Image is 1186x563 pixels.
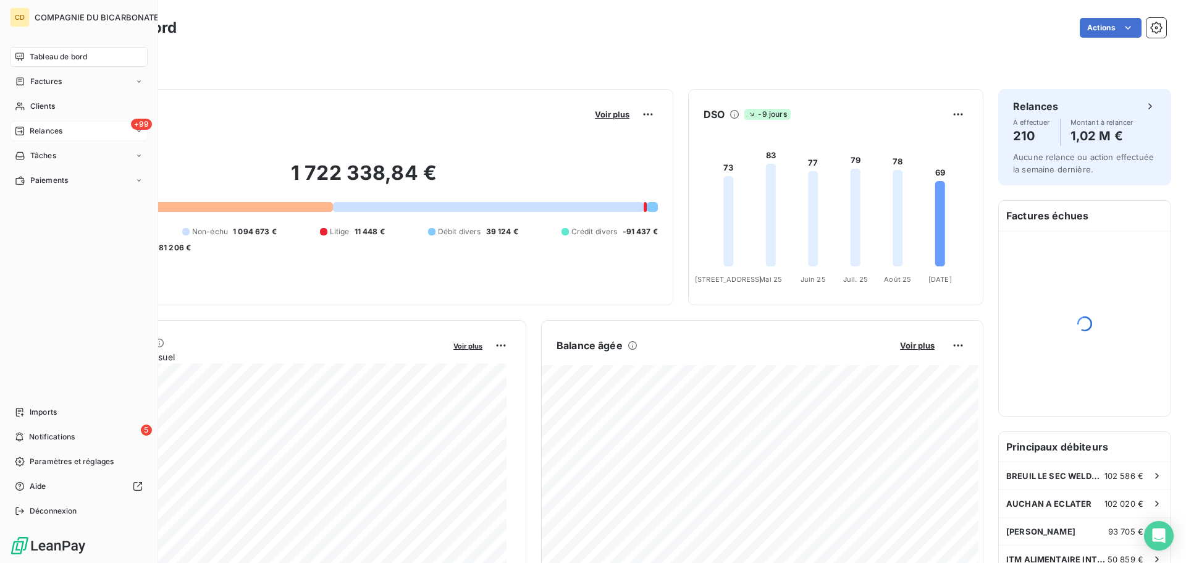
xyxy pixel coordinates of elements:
[355,226,385,237] span: 11 448 €
[131,119,152,130] span: +99
[70,350,445,363] span: Chiffre d'affaires mensuel
[30,175,68,186] span: Paiements
[438,226,481,237] span: Débit divers
[1006,499,1091,509] span: AUCHAN A ECLATER
[1104,471,1143,481] span: 102 586 €
[30,456,114,467] span: Paramètres et réglages
[1013,99,1058,114] h6: Relances
[30,506,77,517] span: Déconnexion
[35,12,159,22] span: COMPAGNIE DU BICARBONATE
[896,340,938,351] button: Voir plus
[141,425,152,436] span: 5
[1006,527,1075,536] span: [PERSON_NAME]
[1104,499,1143,509] span: 102 020 €
[1108,527,1143,536] span: 93 705 €
[30,101,55,112] span: Clients
[192,226,228,237] span: Non-échu
[29,431,75,442] span: Notifications
[453,342,482,350] span: Voir plus
[884,275,911,284] tspan: Août 25
[928,275,952,284] tspan: [DATE]
[450,340,486,351] button: Voir plus
[30,407,57,418] span: Imports
[1080,18,1142,38] button: Actions
[10,476,148,496] a: Aide
[486,226,518,237] span: 39 124 €
[10,536,86,556] img: Logo LeanPay
[1013,126,1050,146] h4: 210
[330,226,350,237] span: Litige
[623,226,658,237] span: -91 437 €
[900,341,935,350] span: Voir plus
[1070,126,1133,146] h4: 1,02 M €
[759,275,782,284] tspan: Mai 25
[843,275,868,284] tspan: Juil. 25
[30,125,62,137] span: Relances
[30,150,56,161] span: Tâches
[1013,119,1050,126] span: À effectuer
[233,226,277,237] span: 1 094 673 €
[571,226,618,237] span: Crédit divers
[1006,471,1104,481] span: BREUIL LE SEC WELDOM ENTREPOT-30
[1144,521,1174,551] div: Open Intercom Messenger
[595,109,629,119] span: Voir plus
[1070,119,1133,126] span: Montant à relancer
[70,161,658,198] h2: 1 722 338,84 €
[10,7,30,27] div: CD
[801,275,826,284] tspan: Juin 25
[30,481,46,492] span: Aide
[704,107,725,122] h6: DSO
[744,109,790,120] span: -9 jours
[999,201,1171,231] h6: Factures échues
[591,109,633,120] button: Voir plus
[695,275,762,284] tspan: [STREET_ADDRESS]
[557,338,623,353] h6: Balance âgée
[999,432,1171,462] h6: Principaux débiteurs
[1013,152,1154,174] span: Aucune relance ou action effectuée la semaine dernière.
[30,51,87,62] span: Tableau de bord
[30,76,62,87] span: Factures
[155,242,191,253] span: -81 206 €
